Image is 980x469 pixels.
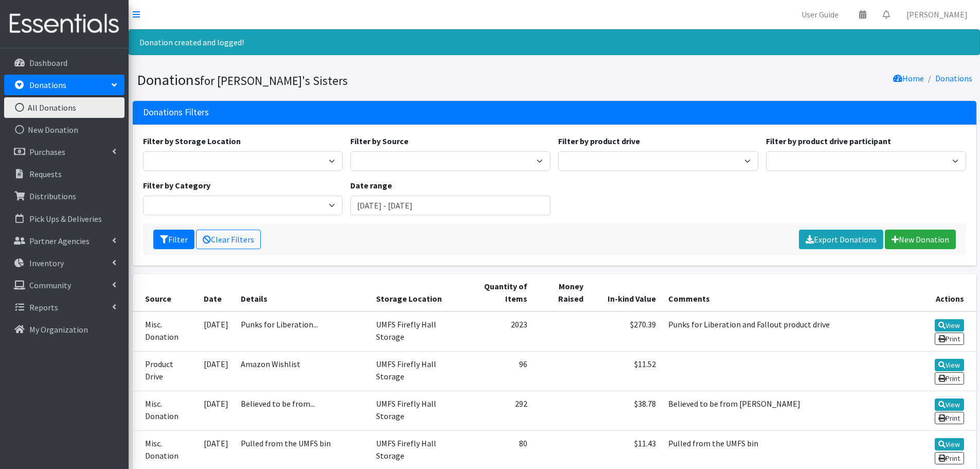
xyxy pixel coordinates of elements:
[129,29,980,55] div: Donation created and logged!
[4,164,124,184] a: Requests
[4,209,124,229] a: Pick Ups & Deliveries
[4,97,124,118] a: All Donations
[198,351,235,391] td: [DATE]
[935,73,972,83] a: Donations
[4,297,124,318] a: Reports
[198,311,235,352] td: [DATE]
[4,231,124,251] a: Partner Agencies
[662,274,907,311] th: Comments
[799,230,883,249] a: Export Donations
[29,236,90,246] p: Partner Agencies
[935,438,964,450] a: View
[935,359,964,371] a: View
[200,73,348,88] small: for [PERSON_NAME]'s Sisters
[350,179,392,192] label: Date range
[464,311,533,352] td: 2023
[29,302,58,312] p: Reports
[4,53,124,73] a: Dashboard
[29,58,67,68] p: Dashboard
[935,319,964,332] a: View
[935,333,964,345] a: Print
[133,351,198,391] td: Product Drive
[4,253,124,273] a: Inventory
[143,135,241,147] label: Filter by Storage Location
[350,135,408,147] label: Filter by Source
[133,274,198,311] th: Source
[662,391,907,431] td: Believed to be from [PERSON_NAME]
[4,142,124,162] a: Purchases
[935,452,964,464] a: Print
[235,311,369,352] td: Punks for Liberation...
[29,258,64,268] p: Inventory
[29,169,62,179] p: Requests
[153,230,194,249] button: Filter
[196,230,261,249] a: Clear Filters
[590,351,662,391] td: $11.52
[893,73,924,83] a: Home
[4,119,124,140] a: New Donation
[29,214,102,224] p: Pick Ups & Deliveries
[464,274,533,311] th: Quantity of Items
[143,107,209,118] h3: Donations Filters
[235,391,369,431] td: Believed to be from...
[29,324,88,335] p: My Organization
[766,135,891,147] label: Filter by product drive participant
[370,274,464,311] th: Storage Location
[235,274,369,311] th: Details
[4,319,124,340] a: My Organization
[662,311,907,352] td: Punks for Liberation and Fallout product drive
[590,274,662,311] th: In-kind Value
[29,280,71,290] p: Community
[935,412,964,424] a: Print
[793,4,847,25] a: User Guide
[898,4,976,25] a: [PERSON_NAME]
[558,135,640,147] label: Filter by product drive
[133,391,198,431] td: Misc. Donation
[198,391,235,431] td: [DATE]
[29,147,65,157] p: Purchases
[370,351,464,391] td: UMFS Firefly Hall Storage
[143,179,210,192] label: Filter by Category
[935,398,964,411] a: View
[235,351,369,391] td: Amazon Wishlist
[935,372,964,385] a: Print
[4,275,124,296] a: Community
[906,274,976,311] th: Actions
[29,191,76,201] p: Distributions
[137,71,551,89] h1: Donations
[590,391,662,431] td: $38.78
[4,7,124,41] img: HumanEssentials
[350,196,550,215] input: January 1, 2011 - December 31, 2011
[4,186,124,206] a: Distributions
[885,230,956,249] a: New Donation
[590,311,662,352] td: $270.39
[4,75,124,95] a: Donations
[198,274,235,311] th: Date
[370,311,464,352] td: UMFS Firefly Hall Storage
[464,351,533,391] td: 96
[370,391,464,431] td: UMFS Firefly Hall Storage
[29,80,66,90] p: Donations
[533,274,590,311] th: Money Raised
[464,391,533,431] td: 292
[133,311,198,352] td: Misc. Donation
